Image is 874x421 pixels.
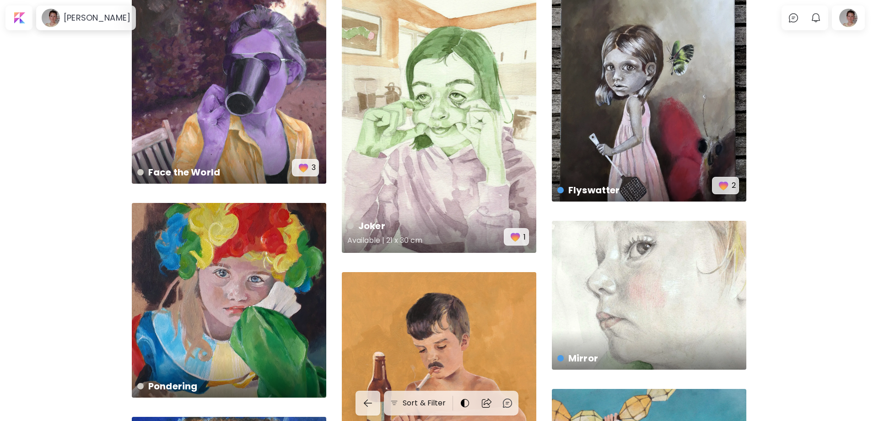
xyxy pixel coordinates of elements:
[403,398,446,409] h6: Sort & Filter
[347,219,504,233] h4: Joker
[788,12,799,23] img: chatIcon
[504,228,529,246] button: favorites1
[509,230,522,243] img: favorites
[552,221,746,370] a: Mirrorhttps://cdn.kaleido.art/CDN/Artwork/67102/Primary/medium.webp?updated=303908
[523,231,526,243] p: 1
[137,379,319,393] h4: Pondering
[137,165,292,179] h4: Face the World
[356,391,380,416] button: back
[712,177,739,194] button: favorites2
[717,179,730,192] img: favorites
[312,162,316,173] p: 3
[557,183,712,197] h4: Flyswatter
[297,161,310,174] img: favorites
[292,159,319,176] button: favorites3
[64,12,130,23] h6: [PERSON_NAME]
[502,398,513,409] img: chatIcon
[810,12,821,23] img: bellIcon
[356,391,384,416] a: back
[732,180,736,191] p: 2
[362,398,373,409] img: back
[132,203,326,398] a: Ponderinghttps://cdn.kaleido.art/CDN/Artwork/66611/Primary/medium.webp?updated=301984
[347,233,504,251] h5: Available | 21 x 30 cm
[808,10,824,26] button: bellIcon
[557,351,739,365] h4: Mirror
